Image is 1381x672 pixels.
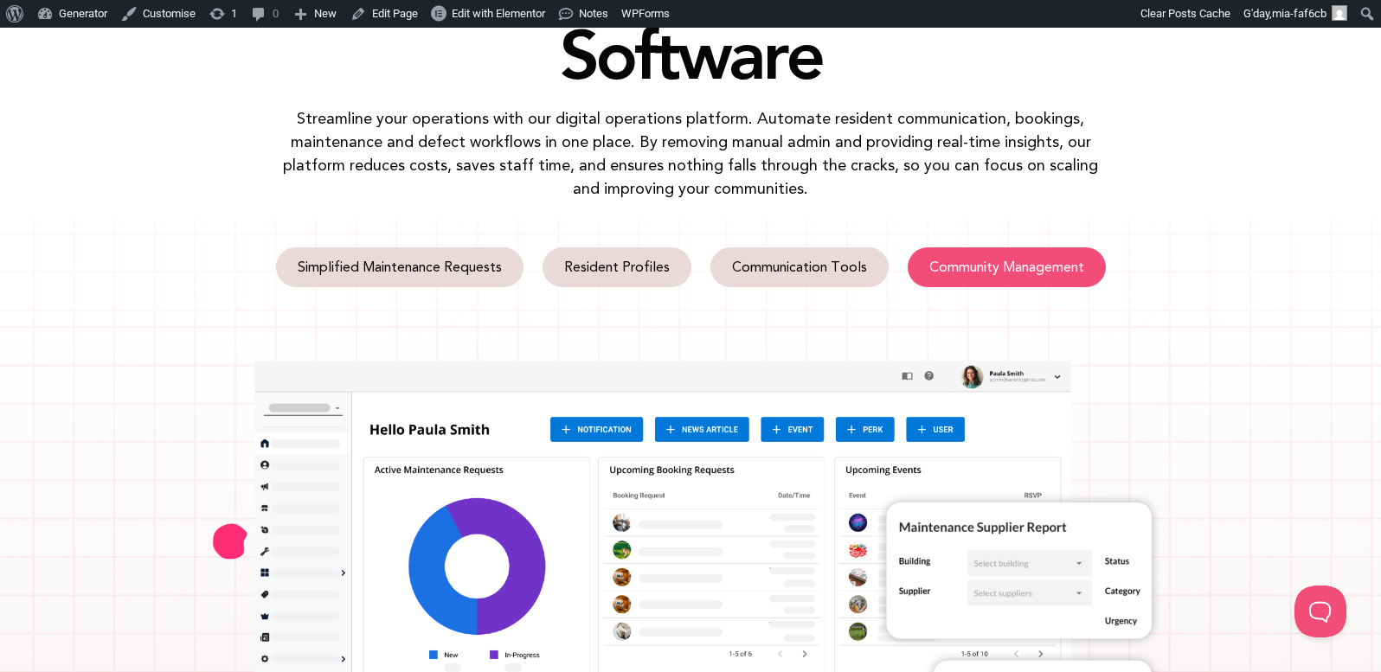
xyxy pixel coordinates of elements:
[929,260,1084,274] span: Community Management
[1294,586,1346,637] iframe: Toggle Customer Support
[298,260,502,274] span: Simplified Maintenance Requests
[543,247,691,287] a: Resident Profiles
[564,260,670,274] span: Resident Profiles
[710,247,889,287] a: Communication Tools
[452,7,545,20] span: Edit with Elementor
[1272,7,1326,20] span: mia-faf6cb
[276,247,523,287] a: Simplified Maintenance Requests
[272,106,1110,200] p: Streamline your operations with our digital operations platform. Automate resident communication,...
[908,247,1106,287] a: Community Management
[732,260,867,274] span: Communication Tools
